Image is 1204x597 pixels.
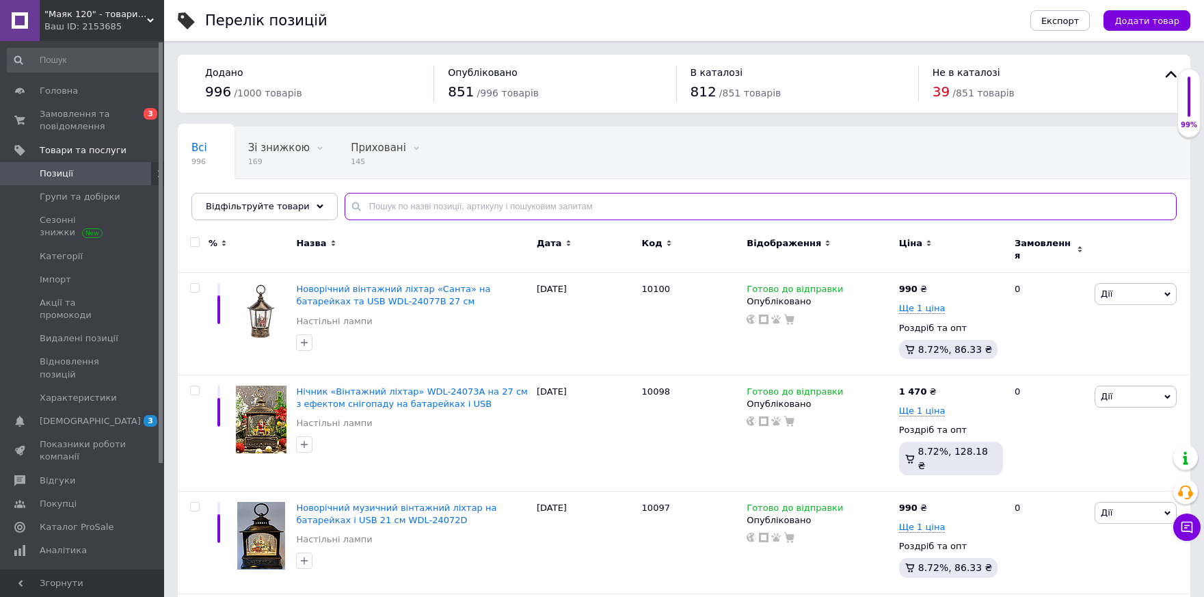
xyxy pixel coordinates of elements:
span: 169 [248,157,310,167]
div: 0 [1006,491,1091,594]
span: Видалені позиції [40,332,118,345]
div: ₴ [899,502,927,514]
span: / 851 товарів [719,88,781,98]
span: Відгуки [40,475,75,487]
span: Назва [296,237,326,250]
span: 8.72%, 86.33 ₴ [918,562,993,573]
span: Відображення [747,237,821,250]
span: % [209,237,217,250]
span: 39 [933,83,950,100]
span: В каталозі [691,67,743,78]
span: Сезонні знижки [40,214,126,239]
button: Чат з покупцем [1173,514,1201,541]
div: [DATE] [533,375,639,491]
span: Всі [191,142,207,154]
span: Дата [537,237,562,250]
span: Дії [1101,391,1112,401]
span: Приховані [351,142,406,154]
input: Пошук [7,48,161,72]
span: Зі знижкою [248,142,310,154]
span: Код [642,237,663,250]
span: Ціна [899,237,922,250]
a: Настільні лампи [296,533,372,546]
span: Каталог ProSale [40,521,113,533]
b: 1 470 [899,386,927,397]
span: 851 [448,83,474,100]
span: Дії [1101,507,1112,518]
span: 10097 [642,503,670,513]
span: Показники роботи компанії [40,438,126,463]
span: Відфільтруйте товари [206,201,310,211]
span: Інструменти веб-майстра та SEO [40,568,126,592]
div: 0 [1006,375,1091,491]
a: Новорічний музичний вінтажний ліхтар на батарейках і USB 21 см WDL-24072D [296,503,496,525]
div: Опубліковано [747,295,892,308]
span: Покупці [40,498,77,510]
span: Додано [205,67,243,78]
span: 3 [144,108,157,120]
span: / 851 товарів [952,88,1014,98]
span: Експорт [1041,16,1080,26]
span: Імпорт [40,274,71,286]
b: 990 [899,284,918,294]
span: Групи та добірки [40,191,120,203]
span: Відновлення позицій [40,356,126,380]
div: Роздріб та опт [899,322,1003,334]
a: Нічник «Вінтажний ліхтар» WDL-24073A на 27 см з ефектом снігопаду на батарейках і USB [296,386,527,409]
a: Настільні лампи [296,315,372,328]
span: Готово до відправки [747,284,843,298]
span: Готово до відправки [747,503,843,517]
span: Акції та промокоди [40,297,126,321]
img: Ночник "Винтажный фонарь" WDL-24073A на 27 см с эффектом снегопада на батарейках и USB [236,386,286,453]
span: [DEMOGRAPHIC_DATA] [40,415,141,427]
a: Настільні лампи [296,417,372,429]
span: Товари та послуги [40,144,126,157]
span: Опубліковано [448,67,518,78]
button: Експорт [1030,10,1091,31]
span: 996 [205,83,231,100]
input: Пошук по назві позиції, артикулу і пошуковим запитам [345,193,1177,220]
span: Дії [1101,289,1112,299]
div: Ваш ID: 2153685 [44,21,164,33]
span: 812 [691,83,717,100]
span: Замовлення та повідомлення [40,108,126,133]
div: Роздріб та опт [899,540,1003,553]
span: Аналітика [40,544,87,557]
span: Опубліковані [191,194,263,206]
div: [DATE] [533,273,639,375]
span: Позиції [40,168,73,180]
span: 8.72%, 128.18 ₴ [918,446,988,470]
span: 996 [191,157,207,167]
span: 145 [351,157,406,167]
span: 3 [144,415,157,427]
span: Ще 1 ціна [899,303,946,314]
div: Перелік позицій [205,14,327,28]
div: ₴ [899,386,937,398]
div: Опубліковано [747,398,892,410]
span: Характеристики [40,392,117,404]
div: ₴ [899,283,927,295]
img: Новогодний винтажный фонарь «Санта» на батарейках и USB WDL-24077B 27 см [232,283,289,340]
span: Готово до відправки [747,386,843,401]
span: 10100 [642,284,670,294]
span: "Маяк 120" - товари для дому [44,8,147,21]
img: Новогодний музыкальный винтажный фонарь на батарейках и USB 21 см WDL-24072D [237,502,285,570]
span: Ще 1 ціна [899,522,946,533]
span: Головна [40,85,78,97]
div: 99% [1178,120,1200,130]
span: Ще 1 ціна [899,406,946,416]
span: / 1000 товарів [234,88,302,98]
div: 0 [1006,273,1091,375]
span: 10098 [642,386,670,397]
span: Додати товар [1114,16,1179,26]
div: Опубліковано [747,514,892,527]
span: Не в каталозі [933,67,1000,78]
b: 990 [899,503,918,513]
a: Новорічний вінтажний ліхтар «Санта» на батарейках та USB WDL-24077B 27 см [296,284,490,306]
span: Замовлення [1015,237,1073,262]
button: Додати товар [1103,10,1190,31]
span: / 996 товарів [477,88,539,98]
